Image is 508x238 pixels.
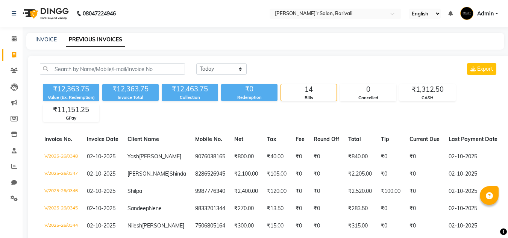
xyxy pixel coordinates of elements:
[376,148,405,165] td: ₹0
[444,148,502,165] td: 02-10-2025
[162,94,218,101] div: Collection
[467,63,496,75] button: Export
[191,183,230,200] td: 9987776340
[309,183,344,200] td: ₹0
[230,148,262,165] td: ₹800.00
[376,183,405,200] td: ₹100.00
[405,148,444,165] td: ₹0
[35,36,57,43] a: INVOICE
[230,217,262,235] td: ₹300.00
[191,165,230,183] td: 8286526945
[102,94,159,101] div: Invoice Total
[195,136,222,142] span: Mobile No.
[291,165,309,183] td: ₹0
[191,200,230,217] td: 9833201344
[40,200,82,217] td: V/2025-26/0345
[43,84,99,94] div: ₹12,363.75
[309,200,344,217] td: ₹0
[221,94,278,101] div: Redemption
[230,183,262,200] td: ₹2,400.00
[309,148,344,165] td: ₹0
[376,200,405,217] td: ₹0
[281,84,337,95] div: 14
[87,136,118,142] span: Invoice Date
[221,84,278,94] div: ₹0
[344,217,376,235] td: ₹315.00
[281,95,337,101] div: Bills
[127,205,149,212] span: Sandeep
[149,205,162,212] span: Nene
[477,10,494,18] span: Admin
[340,95,396,101] div: Cancelled
[262,148,291,165] td: ₹40.00
[344,165,376,183] td: ₹2,205.00
[409,136,440,142] span: Current Due
[340,84,396,95] div: 0
[44,136,72,142] span: Invoice No.
[400,84,455,95] div: ₹1,312.50
[314,136,339,142] span: Round Off
[376,165,405,183] td: ₹0
[87,205,115,212] span: 02-10-2025
[477,65,493,72] span: Export
[449,136,497,142] span: Last Payment Date
[309,165,344,183] td: ₹0
[40,183,82,200] td: V/2025-26/0346
[344,148,376,165] td: ₹840.00
[139,153,181,160] span: [PERSON_NAME]
[43,105,99,115] div: ₹11,151.25
[127,188,142,194] span: Shilpa
[309,217,344,235] td: ₹0
[262,200,291,217] td: ₹13.50
[83,3,116,24] b: 08047224946
[405,200,444,217] td: ₹0
[296,136,305,142] span: Fee
[400,95,455,101] div: CASH
[291,200,309,217] td: ₹0
[40,165,82,183] td: V/2025-26/0347
[162,84,218,94] div: ₹12,463.75
[348,136,361,142] span: Total
[376,217,405,235] td: ₹0
[460,7,473,20] img: Admin
[262,183,291,200] td: ₹120.00
[291,183,309,200] td: ₹0
[230,200,262,217] td: ₹270.00
[291,217,309,235] td: ₹0
[262,217,291,235] td: ₹15.00
[444,165,502,183] td: 02-10-2025
[405,183,444,200] td: ₹0
[344,200,376,217] td: ₹283.50
[262,165,291,183] td: ₹105.00
[444,200,502,217] td: 02-10-2025
[444,183,502,200] td: 02-10-2025
[40,217,82,235] td: V/2025-26/0344
[127,222,142,229] span: Nilesh
[381,136,389,142] span: Tip
[405,165,444,183] td: ₹0
[87,222,115,229] span: 02-10-2025
[43,115,99,121] div: GPay
[87,153,115,160] span: 02-10-2025
[170,170,186,177] span: Shinda
[476,208,500,230] iframe: chat widget
[230,165,262,183] td: ₹2,100.00
[127,170,170,177] span: [PERSON_NAME]
[66,33,125,47] a: PREVIOUS INVOICES
[444,217,502,235] td: 02-10-2025
[19,3,71,24] img: logo
[291,148,309,165] td: ₹0
[43,94,99,101] div: Value (Ex. Redemption)
[87,188,115,194] span: 02-10-2025
[191,148,230,165] td: 9076038165
[142,222,184,229] span: [PERSON_NAME]
[127,153,139,160] span: Yash
[267,136,276,142] span: Tax
[344,183,376,200] td: ₹2,520.00
[405,217,444,235] td: ₹0
[40,63,185,75] input: Search by Name/Mobile/Email/Invoice No
[127,136,159,142] span: Client Name
[102,84,159,94] div: ₹12,363.75
[87,170,115,177] span: 02-10-2025
[234,136,243,142] span: Net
